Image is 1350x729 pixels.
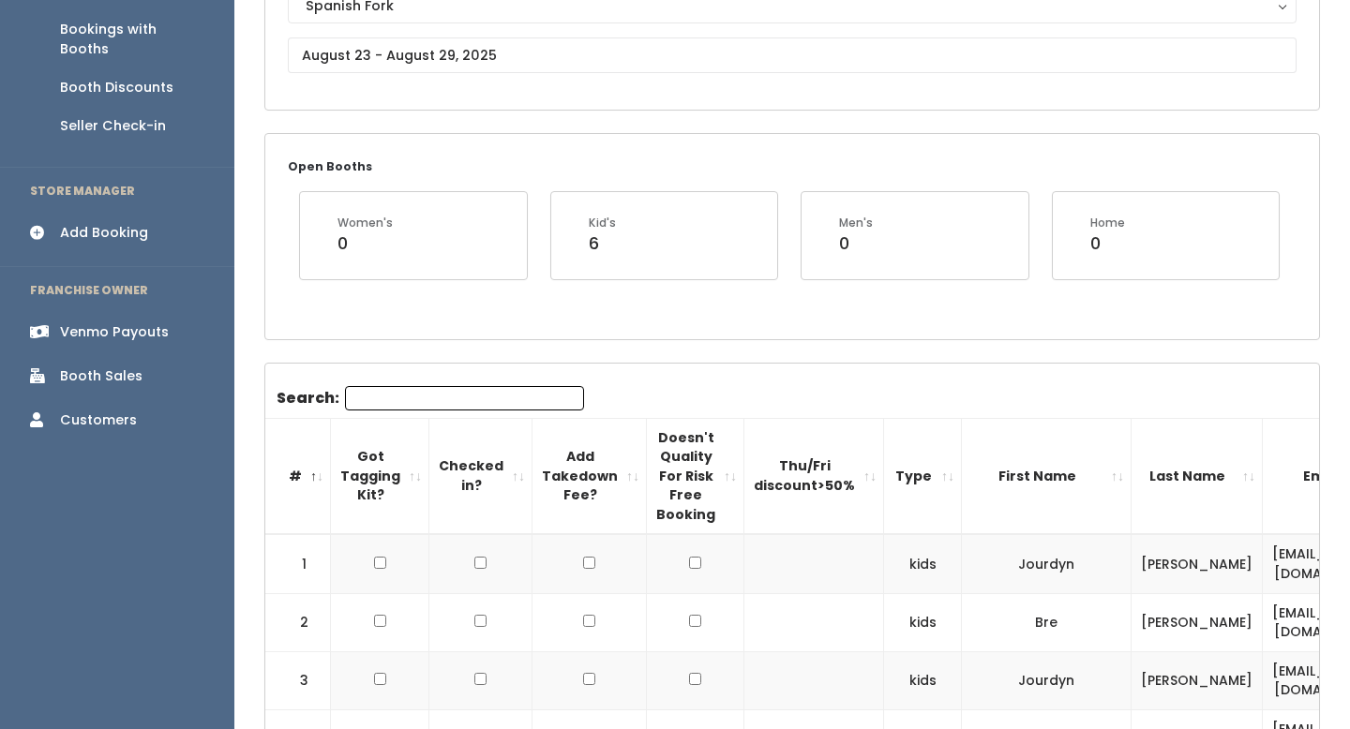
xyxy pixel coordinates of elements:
[962,418,1132,534] th: First Name: activate to sort column ascending
[744,418,884,534] th: Thu/Fri discount&gt;50%: activate to sort column ascending
[345,386,584,410] input: Search:
[265,418,331,534] th: #: activate to sort column descending
[265,651,331,709] td: 3
[265,534,331,593] td: 1
[884,418,962,534] th: Type: activate to sort column ascending
[60,366,142,386] div: Booth Sales
[589,231,616,256] div: 6
[277,386,584,410] label: Search:
[60,20,204,59] div: Bookings with Booths
[1132,593,1263,651] td: [PERSON_NAME]
[1132,651,1263,709] td: [PERSON_NAME]
[1132,534,1263,593] td: [PERSON_NAME]
[839,231,873,256] div: 0
[337,215,393,231] div: Women's
[1090,231,1125,256] div: 0
[589,215,616,231] div: Kid's
[265,593,331,651] td: 2
[884,651,962,709] td: kids
[884,593,962,651] td: kids
[1090,215,1125,231] div: Home
[647,418,744,534] th: Doesn't Quality For Risk Free Booking : activate to sort column ascending
[60,116,166,136] div: Seller Check-in
[288,37,1297,73] input: August 23 - August 29, 2025
[60,322,169,342] div: Venmo Payouts
[60,78,173,97] div: Booth Discounts
[331,418,429,534] th: Got Tagging Kit?: activate to sort column ascending
[839,215,873,231] div: Men's
[429,418,532,534] th: Checked in?: activate to sort column ascending
[337,231,393,256] div: 0
[884,534,962,593] td: kids
[288,158,372,174] small: Open Booths
[60,223,148,243] div: Add Booking
[962,593,1132,651] td: Bre
[1132,418,1263,534] th: Last Name: activate to sort column ascending
[962,651,1132,709] td: Jourdyn
[60,410,137,430] div: Customers
[962,534,1132,593] td: Jourdyn
[532,418,647,534] th: Add Takedown Fee?: activate to sort column ascending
